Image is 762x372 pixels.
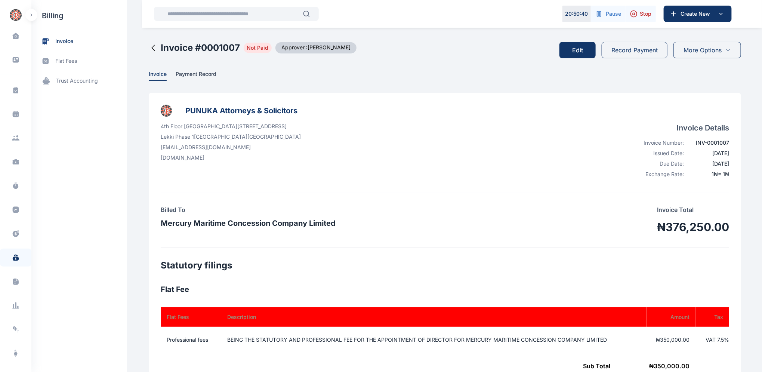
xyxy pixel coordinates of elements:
p: Lekki Phase 1 [GEOGRAPHIC_DATA] [GEOGRAPHIC_DATA] [161,133,301,141]
td: VAT 7.5 % [695,327,729,353]
p: Invoice Total [657,205,729,214]
div: [DATE] [688,150,729,157]
a: invoice [31,31,127,51]
p: 4th Floor [GEOGRAPHIC_DATA][STREET_ADDRESS] [161,123,301,130]
button: Pause [591,6,626,22]
span: Pause [606,10,621,18]
div: INV-0001007 [688,139,729,147]
span: Not Paid [244,43,272,53]
div: Exchange Rate: [636,170,684,178]
button: Record Payment [602,42,667,58]
span: More Options [684,46,722,55]
a: trust accounting [31,71,127,91]
p: [DOMAIN_NAME] [161,154,301,162]
p: [EMAIL_ADDRESS][DOMAIN_NAME] [161,144,301,151]
a: flat fees [31,51,127,71]
h2: Invoice # 0001007 [161,42,240,54]
span: Payment Record [176,71,216,79]
h3: Flat Fee [161,283,729,295]
div: [DATE] [688,160,729,167]
h4: Invoice Details [636,123,729,133]
div: 1 ₦ = 1 ₦ [688,170,729,178]
h4: Billed To [161,205,336,214]
span: Approver : [PERSON_NAME] [275,42,357,53]
span: trust accounting [56,77,98,85]
td: ₦350,000.00 [647,327,695,353]
h1: ₦376,250.00 [657,220,729,234]
span: Sub Total [583,362,610,370]
p: 20 : 50 : 40 [565,10,588,18]
button: Stop [626,6,656,22]
span: Create New [678,10,716,18]
th: Description [218,307,647,327]
td: Professional fees [161,327,218,353]
div: Invoice Number: [636,139,684,147]
img: businessLogo [161,105,172,117]
a: Record Payment [602,36,667,64]
div: Due Date: [636,160,684,167]
h3: Mercury Maritime Concession Company Limited [161,217,336,229]
h3: PUNUKA Attorneys & Solicitors [185,105,297,117]
th: Flat Fees [161,307,218,327]
span: Stop [640,10,651,18]
th: Amount [647,307,695,327]
span: flat fees [55,57,77,65]
span: invoice [55,37,73,45]
td: BEING THE STATUTORY AND PROFESSIONAL FEE FOR THE APPOINTMENT OF DIRECTOR FOR MERCURY MARITIME CON... [218,327,647,353]
span: Invoice [149,71,167,79]
button: Edit [559,42,596,58]
button: Create New [664,6,732,22]
a: Edit [559,36,602,64]
th: Tax [695,307,729,327]
div: Issued Date: [636,150,684,157]
h2: Statutory filings [161,259,729,271]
